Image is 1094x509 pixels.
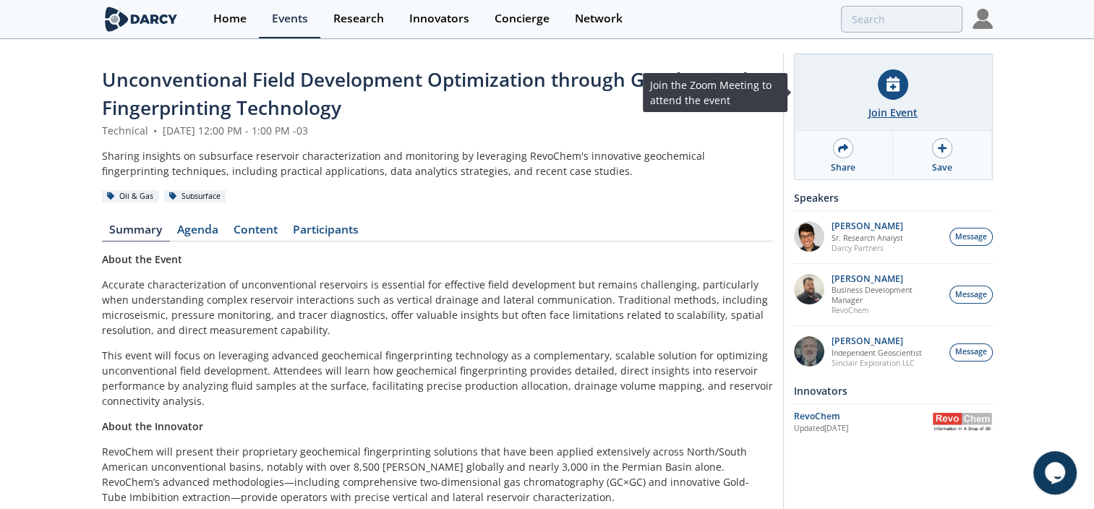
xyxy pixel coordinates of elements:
img: 2k2ez1SvSiOh3gKHmcgF [794,274,824,304]
p: [PERSON_NAME] [832,221,903,231]
div: Oil & Gas [102,190,159,203]
div: Sharing insights on subsurface reservoir characterization and monitoring by leveraging RevoChem's... [102,148,773,179]
span: • [151,124,160,137]
img: logo-wide.svg [102,7,181,32]
div: Innovators [409,13,469,25]
span: Message [955,289,987,301]
div: RevoChem [794,410,932,423]
p: This event will focus on leveraging advanced geochemical fingerprinting technology as a complemen... [102,348,773,409]
div: Updated [DATE] [794,423,932,435]
button: Message [949,286,993,304]
p: [PERSON_NAME] [832,274,941,284]
div: Share [831,161,855,174]
p: Sr. Research Analyst [832,233,903,243]
div: Network [575,13,623,25]
div: Innovators [794,378,993,403]
p: RevoChem will present their proprietary geochemical fingerprinting solutions that have been appli... [102,444,773,505]
span: Unconventional Field Development Optimization through Geochemical Fingerprinting Technology [102,67,748,121]
div: Save [932,161,952,174]
a: Content [226,224,286,241]
div: Join Event [868,105,918,120]
img: 790b61d6-77b3-4134-8222-5cb555840c93 [794,336,824,367]
a: Agenda [170,224,226,241]
p: RevoChem [832,305,941,315]
img: RevoChem [932,413,993,431]
iframe: chat widget [1033,451,1080,495]
img: Profile [973,9,993,29]
a: Summary [102,224,170,241]
span: Message [955,346,987,358]
input: Advanced Search [841,6,962,33]
div: Events [272,13,308,25]
p: Business Development Manager [832,285,941,305]
strong: About the Event [102,252,182,266]
div: Speakers [794,185,993,210]
div: Technical [DATE] 12:00 PM - 1:00 PM -03 [102,123,773,138]
p: Accurate characterization of unconventional reservoirs is essential for effective field developme... [102,277,773,338]
button: Message [949,343,993,362]
span: Message [955,231,987,243]
p: Independent Geoscientist [832,348,922,358]
div: Home [213,13,247,25]
a: RevoChem Updated[DATE] RevoChem [794,409,993,435]
div: Research [333,13,384,25]
strong: About the Innovator [102,419,203,433]
div: Subsurface [164,190,226,203]
img: pfbUXw5ZTiaeWmDt62ge [794,221,824,252]
a: Participants [286,224,367,241]
button: Message [949,228,993,246]
p: [PERSON_NAME] [832,336,922,346]
p: Sinclair Exploration LLC [832,358,922,368]
div: Concierge [495,13,550,25]
p: Darcy Partners [832,243,903,253]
